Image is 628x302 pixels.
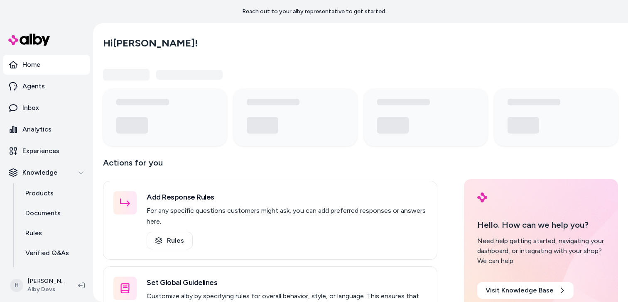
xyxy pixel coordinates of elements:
[477,236,605,266] div: Need help getting started, navigating your dashboard, or integrating with your shop? We can help.
[3,55,90,75] a: Home
[477,192,487,202] img: alby Logo
[103,156,437,176] p: Actions for you
[27,277,65,285] p: [PERSON_NAME]
[3,98,90,118] a: Inbox
[3,119,90,139] a: Analytics
[17,183,90,203] a: Products
[22,146,59,156] p: Experiences
[17,263,90,283] a: Reviews
[147,232,193,249] a: Rules
[27,285,65,294] span: Alby Devs
[5,272,71,299] button: H[PERSON_NAME]Alby Devs
[3,141,90,161] a: Experiences
[3,163,90,183] button: Knowledge
[477,282,574,299] a: Visit Knowledge Base
[147,205,427,227] p: For any specific questions customers might ask, you can add preferred responses or answers here.
[25,248,69,258] p: Verified Q&As
[477,219,605,231] p: Hello. How can we help you?
[22,168,57,178] p: Knowledge
[17,243,90,263] a: Verified Q&As
[25,208,61,218] p: Documents
[17,203,90,223] a: Documents
[242,7,386,16] p: Reach out to your alby representative to get started.
[22,103,39,113] p: Inbox
[22,81,45,91] p: Agents
[25,228,42,238] p: Rules
[22,60,40,70] p: Home
[147,277,427,288] h3: Set Global Guidelines
[10,279,23,292] span: H
[22,124,52,134] p: Analytics
[25,188,54,198] p: Products
[147,191,427,203] h3: Add Response Rules
[103,37,198,49] h2: Hi [PERSON_NAME] !
[3,76,90,96] a: Agents
[8,34,50,46] img: alby Logo
[17,223,90,243] a: Rules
